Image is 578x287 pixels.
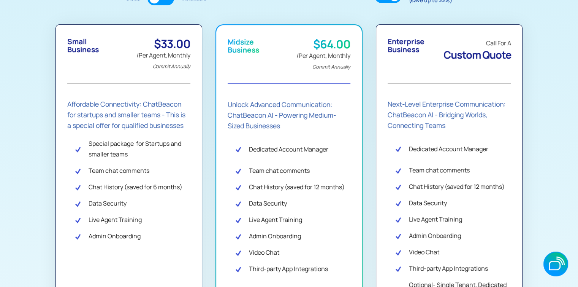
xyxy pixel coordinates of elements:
img: Check [235,249,241,256]
img: Check [235,200,241,207]
div: Call For A [443,38,511,48]
div: Live Agent Training [409,214,462,225]
div: $64.00 [296,38,350,50]
div: Midsize Business [228,38,259,54]
div: Live Agent Training [89,214,142,225]
div: Admin Onboarding [409,230,461,241]
div: Third-party App Integrations [409,263,488,274]
strong: Unlock Advanced Communication: ChatBeacon AI - Powering Medium-Sized Businesses [228,100,336,130]
div: Dedicated Account Manager [409,143,488,154]
img: Check [395,265,401,272]
div: Video Chat [249,247,279,258]
div: Enterprise Business [388,38,424,54]
img: Check [75,233,81,240]
div: Data Security [89,198,127,209]
img: Check [395,216,401,223]
div: Next-Level Enterprise Communication: ChatBeacon AI - Bridging Worlds, Connecting Teams [388,99,511,131]
img: Check [75,167,81,174]
div: Chat History (saved for 12 months) [409,181,505,192]
div: $33.00 [136,38,190,50]
img: Check [235,233,241,240]
img: Check [235,167,241,174]
img: Check [235,145,241,153]
div: /Per Agent, Monthly [136,50,190,72]
span: Custom Quote [443,48,511,62]
div: Special package for Startups and smaller teams [89,138,191,159]
div: Video Chat [409,247,439,257]
img: Check [395,199,401,207]
div: Chat History (saved for 6 months) [89,182,182,192]
img: Check [75,216,81,223]
img: Check [235,216,241,223]
div: Team chat comments [249,165,310,176]
div: Data Security [409,198,447,208]
div: Affordable Connectivity: ChatBeacon for startups and smaller teams - This is a special offer for ... [67,99,191,131]
div: /Per Agent, Monthly [296,50,350,72]
div: Live Agent Training [249,214,302,225]
img: Check [395,145,401,152]
img: Check [75,200,81,207]
div: Admin Onboarding [249,231,301,241]
div: Third-party App Integrations [249,263,328,274]
div: Admin Onboarding [89,231,141,241]
div: Small Business [67,38,99,54]
div: Team chat comments [89,165,149,176]
img: Check [395,167,401,174]
img: Check [395,232,401,239]
div: Dedicated Account Manager [249,144,328,155]
div: Chat History (saved for 12 months) [249,182,345,192]
div: Team chat comments [409,165,470,175]
img: Check [235,183,241,191]
em: Commit Annually [312,63,350,70]
div: Data Security [249,198,287,209]
img: Check [235,265,241,273]
img: Check [395,249,401,256]
img: Check [75,183,81,191]
img: Check [75,145,81,153]
img: Check [395,183,401,190]
em: Commit Annually [153,63,191,70]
